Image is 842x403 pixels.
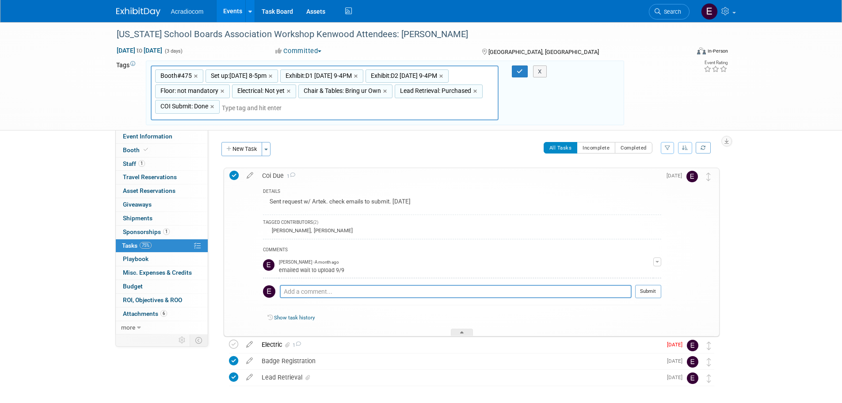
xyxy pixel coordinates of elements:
[263,188,661,196] div: DETAILS
[116,226,208,239] a: Sponsorships1
[116,280,208,293] a: Budget
[263,219,661,227] div: TAGGED CONTRIBUTORS
[171,8,204,15] span: Acradiocom
[123,187,175,194] span: Asset Reservations
[159,102,208,111] span: COI Submit: Done
[123,283,143,290] span: Budget
[221,86,226,96] a: ×
[279,265,653,274] div: emailed wait to upload 9/9
[222,104,346,112] input: Type tag and hit enter
[302,86,381,95] span: Chair & Tables: Bring ur Own
[221,142,262,156] button: New Task
[263,259,274,271] img: Elizabeth Martinez
[159,86,218,95] span: Floor: not mandatory
[439,71,445,81] a: ×
[667,374,687,380] span: [DATE]
[164,48,183,54] span: (3 days)
[140,242,152,249] span: 75%
[707,374,711,383] i: Move task
[242,357,257,365] a: edit
[123,146,150,154] span: Booth
[707,48,728,54] div: In-Person
[242,373,257,381] a: edit
[383,86,389,96] a: ×
[544,142,578,154] button: All Tasks
[123,201,152,208] span: Giveaways
[488,49,599,55] span: [GEOGRAPHIC_DATA], [GEOGRAPHIC_DATA]
[667,358,687,364] span: [DATE]
[707,342,711,350] i: Move task
[707,358,711,366] i: Move task
[696,142,711,154] a: Refresh
[190,334,208,346] td: Toggle Event Tabs
[291,342,301,348] span: 1
[123,296,182,303] span: ROI, Objectives & ROO
[242,172,258,180] a: edit
[138,160,145,167] span: 1
[312,227,353,234] div: [PERSON_NAME]
[114,27,676,42] div: [US_STATE] School Boards Association Workshop Kenwood Attendees: [PERSON_NAME]
[123,310,167,317] span: Attachments
[116,61,138,126] td: Tags
[577,142,615,154] button: Incomplete
[274,315,315,321] a: Show task history
[194,71,200,81] a: ×
[263,246,661,255] div: COMMENTS
[687,356,698,368] img: Elizabeth Martinez
[635,285,661,298] button: Submit
[116,294,208,307] a: ROI, Objectives & ROO
[236,86,285,95] span: Electrical: Not yet
[121,324,135,331] span: more
[637,46,728,59] div: Event Format
[667,342,687,348] span: [DATE]
[272,46,325,56] button: Committed
[123,215,152,222] span: Shipments
[706,173,711,181] i: Move task
[123,173,177,180] span: Travel Reservations
[123,255,149,262] span: Playbook
[263,285,275,298] img: Elizabeth Martinez
[116,266,208,280] a: Misc. Expenses & Credits
[263,227,661,234] div: ,
[116,198,208,211] a: Giveaways
[116,321,208,334] a: more
[284,173,295,179] span: 1
[697,47,706,54] img: Format-Inperson.png
[686,171,698,182] img: Elizabeth Martinez
[369,71,437,80] span: Exhibit:D2 [DATE] 9-4PM
[398,86,471,95] span: Lead Retrieval: Purchased
[116,212,208,225] a: Shipments
[116,253,208,266] a: Playbook
[279,259,339,265] span: [PERSON_NAME] - A month ago
[687,340,698,351] img: Elizabeth Martinez
[116,144,208,157] a: Booth
[313,220,318,225] span: (2)
[257,337,662,352] div: Electric
[163,228,170,235] span: 1
[209,71,267,80] span: Set up:[DATE] 8-5pm
[116,8,160,16] img: ExhibitDay
[144,147,148,152] i: Booth reservation complete
[123,133,172,140] span: Event Information
[701,3,718,20] img: Elizabeth Martinez
[257,353,662,368] div: Badge Registration
[287,86,293,96] a: ×
[257,370,662,385] div: Lead Retrieval
[116,171,208,184] a: Travel Reservations
[354,71,360,81] a: ×
[615,142,652,154] button: Completed
[263,196,661,210] div: Sent request w/ Artek. check emails to submit. [DATE]
[667,173,686,179] span: [DATE]
[533,65,547,78] button: X
[269,71,274,81] a: ×
[242,341,257,349] a: edit
[123,269,192,276] span: Misc. Expenses & Credits
[258,168,661,183] div: Coi Due
[210,102,216,112] a: ×
[135,47,144,54] span: to
[159,71,192,80] span: Booth#475
[284,71,352,80] span: Exhibit:D1 [DATE] 9-4PM
[116,239,208,253] a: Tasks75%
[270,227,311,234] div: [PERSON_NAME]
[687,372,698,384] img: Elizabeth Martinez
